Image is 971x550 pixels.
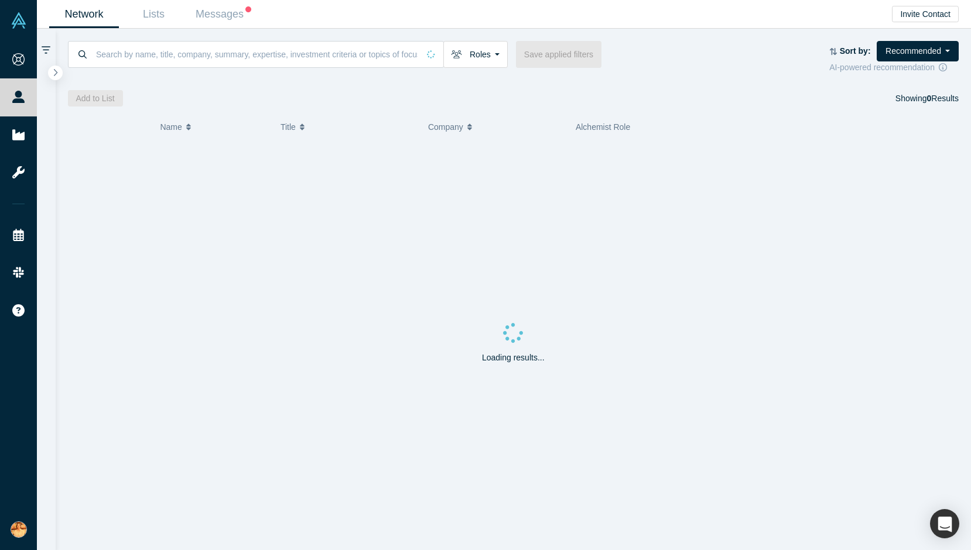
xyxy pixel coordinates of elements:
[68,90,123,106] button: Add to List
[877,41,959,61] button: Recommended
[927,94,932,103] strong: 0
[927,94,959,103] span: Results
[281,115,416,139] button: Title
[892,6,959,22] button: Invite Contact
[281,115,296,139] span: Title
[516,41,601,68] button: Save applied filters
[160,115,182,139] span: Name
[840,46,871,56] strong: Sort by:
[895,90,959,106] div: Showing
[482,352,545,364] p: Loading results...
[119,1,189,28] a: Lists
[428,115,563,139] button: Company
[11,521,27,538] img: Sumina Koiso's Account
[160,115,268,139] button: Name
[189,1,258,28] a: Messages
[49,1,119,28] a: Network
[428,115,463,139] span: Company
[11,12,27,29] img: Alchemist Vault Logo
[95,40,419,68] input: Search by name, title, company, summary, expertise, investment criteria or topics of focus
[829,61,959,74] div: AI-powered recommendation
[576,122,630,132] span: Alchemist Role
[443,41,508,68] button: Roles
